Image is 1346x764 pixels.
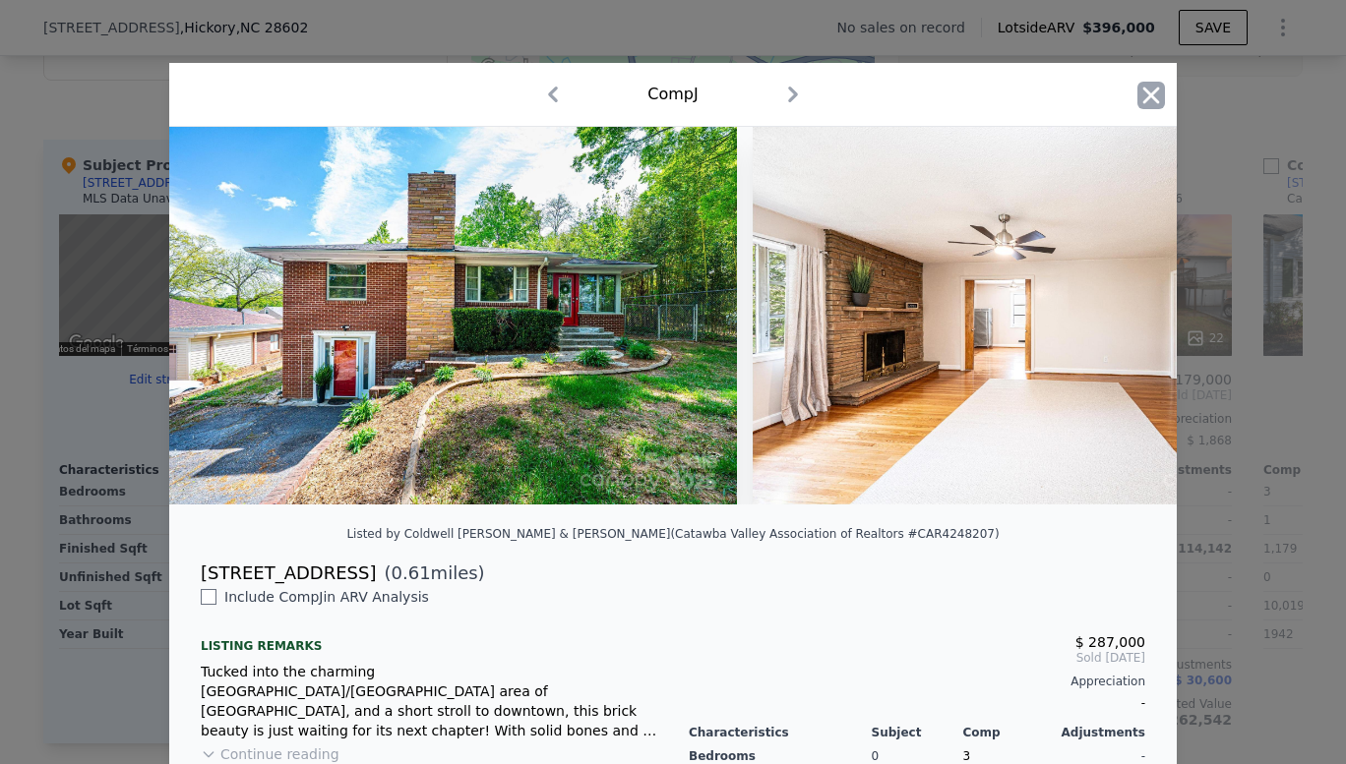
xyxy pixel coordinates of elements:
span: 0.61 [392,562,431,583]
span: $ 287,000 [1075,634,1145,650]
div: Subject [872,725,963,740]
img: Property Img [169,127,737,504]
span: 3 [962,749,970,763]
div: Appreciation [689,674,1145,689]
div: Adjustments [1054,725,1145,740]
div: Comp J [647,83,698,106]
div: [STREET_ADDRESS] [201,559,376,587]
button: Continue reading [201,744,339,764]
span: Sold [DATE] [689,650,1145,666]
img: Property Img [753,127,1320,504]
div: Listing remarks [201,622,657,654]
div: Tucked into the charming [GEOGRAPHIC_DATA]/[GEOGRAPHIC_DATA] area of [GEOGRAPHIC_DATA], and a sho... [201,662,657,740]
div: - [689,689,1145,717]
div: Characteristics [689,725,872,740]
div: Comp [962,725,1054,740]
span: ( miles) [376,559,484,587]
div: Listed by Coldwell [PERSON_NAME] & [PERSON_NAME] (Catawba Valley Association of Realtors #CAR4248... [346,527,999,541]
span: Include Comp J in ARV Analysis [216,589,437,605]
